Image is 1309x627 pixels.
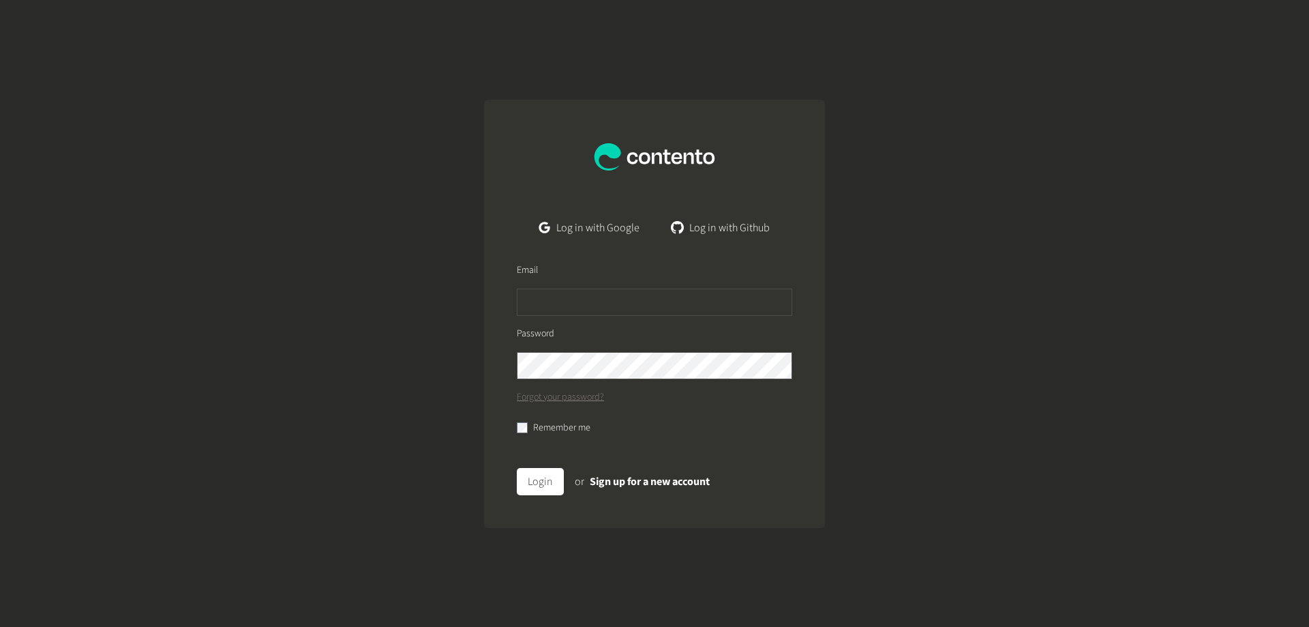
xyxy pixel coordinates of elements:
[517,468,564,495] button: Login
[517,263,538,278] label: Email
[517,390,604,405] a: Forgot your password?
[575,474,584,489] span: or
[533,421,590,435] label: Remember me
[517,327,554,341] label: Password
[590,474,710,489] a: Sign up for a new account
[661,214,781,242] a: Log in with Github
[528,214,650,242] a: Log in with Google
